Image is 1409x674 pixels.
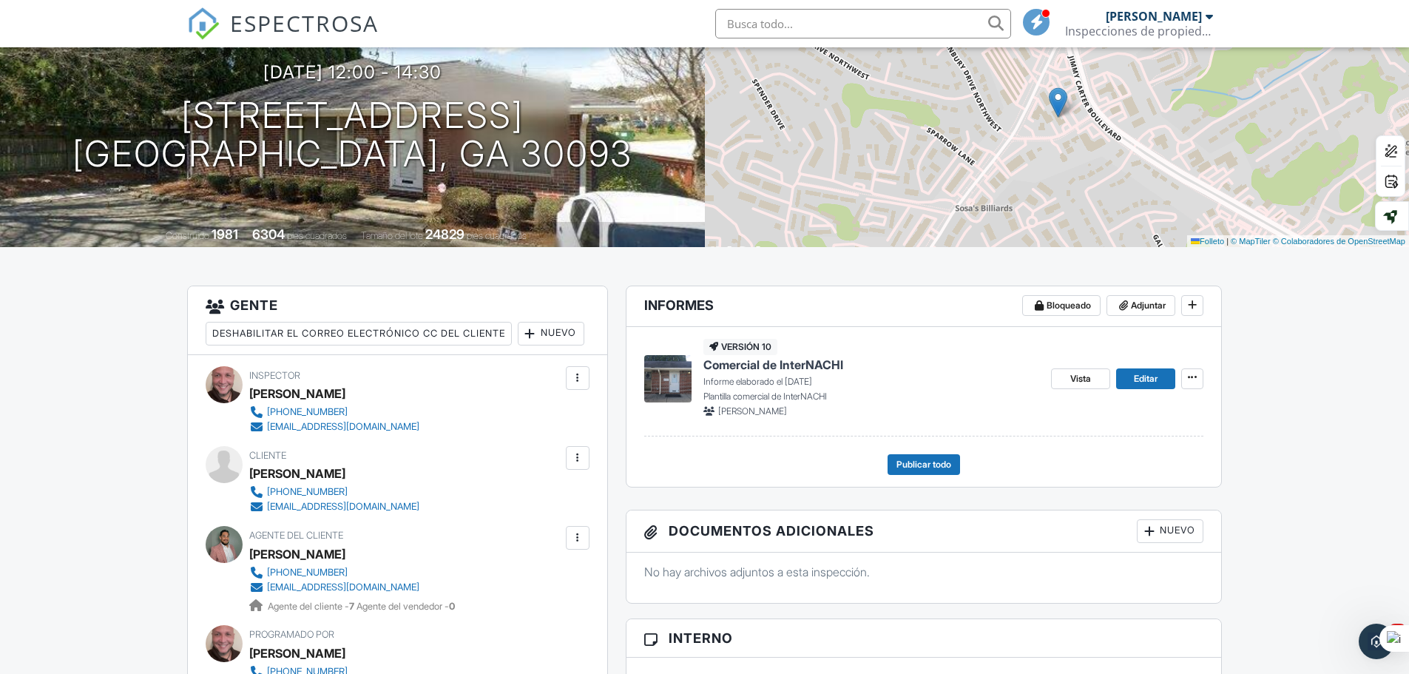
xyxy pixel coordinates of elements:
font: Nuevo [1160,525,1195,536]
a: [EMAIL_ADDRESS][DOMAIN_NAME] [249,419,419,434]
font: pies cuadrados [287,230,347,241]
a: ESPECTROSA [187,20,379,51]
font: Tamaño del lote [361,230,423,241]
font: Documentos adicionales [669,523,874,539]
font: Inspector [249,370,300,381]
a: © Colaboradores de OpenStreetMap [1273,237,1405,246]
font: 24829 [425,226,464,242]
font: Folleto [1200,237,1224,246]
div: Inspecciones de propiedad Colossus, LLC [1065,24,1213,38]
font: Programado por [249,629,334,640]
font: pies cuadrados [467,230,527,241]
font: 6304 [252,226,285,242]
font: 10 [1392,624,1403,634]
font: Nuevo [541,327,576,338]
a: [PHONE_NUMBER] [249,405,419,419]
font: Interno [669,630,733,646]
font: [PHONE_NUMBER] [267,406,348,417]
font: [GEOGRAPHIC_DATA], GA 30093 [72,132,632,175]
font: No hay archivos adjuntos a esta inspección. [644,565,870,579]
font: [PHONE_NUMBER] [267,567,348,578]
font: [PHONE_NUMBER] [267,486,348,497]
a: © MapTiler [1231,237,1271,246]
font: [PERSON_NAME] [249,466,345,481]
font: 7 [349,601,354,612]
font: [EMAIL_ADDRESS][DOMAIN_NAME] [267,501,419,512]
font: 0 [449,601,455,612]
font: [PERSON_NAME] [1106,8,1202,24]
font: Deshabilitar el correo electrónico CC del cliente [212,328,505,339]
font: Construido [166,230,209,241]
iframe: Chat en vivo de Intercom [1359,624,1394,659]
font: Agente del vendedor - [357,601,449,612]
img: El mejor software de inspección de viviendas: Spectora [187,7,220,40]
font: [PERSON_NAME] [249,646,345,661]
font: Agente del cliente - [268,601,349,612]
font: Cliente [249,450,286,461]
font: ESPECTROSA [230,8,379,38]
font: Gente [230,297,278,313]
font: Inspecciones de propiedad Colossus, LLC [1065,23,1294,39]
font: [PERSON_NAME] [249,386,345,401]
font: [EMAIL_ADDRESS][DOMAIN_NAME] [267,421,419,432]
a: Folleto [1191,237,1224,246]
font: [STREET_ADDRESS] [181,93,524,137]
a: [PHONE_NUMBER] [249,485,419,499]
font: [DATE] 12:00 - 14:30 [263,61,442,83]
font: Agente del cliente [249,530,343,541]
font: [PERSON_NAME] [249,547,345,562]
img: Marcador [1049,87,1067,118]
input: Busca todo... [715,9,1011,38]
font: | [1226,237,1229,246]
a: [EMAIL_ADDRESS][DOMAIN_NAME] [249,499,419,514]
font: 1981 [212,226,238,242]
a: [PERSON_NAME] [249,543,345,565]
a: [PHONE_NUMBER] [249,565,449,580]
a: [EMAIL_ADDRESS][DOMAIN_NAME] [249,580,449,595]
font: [EMAIL_ADDRESS][DOMAIN_NAME] [267,582,419,593]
